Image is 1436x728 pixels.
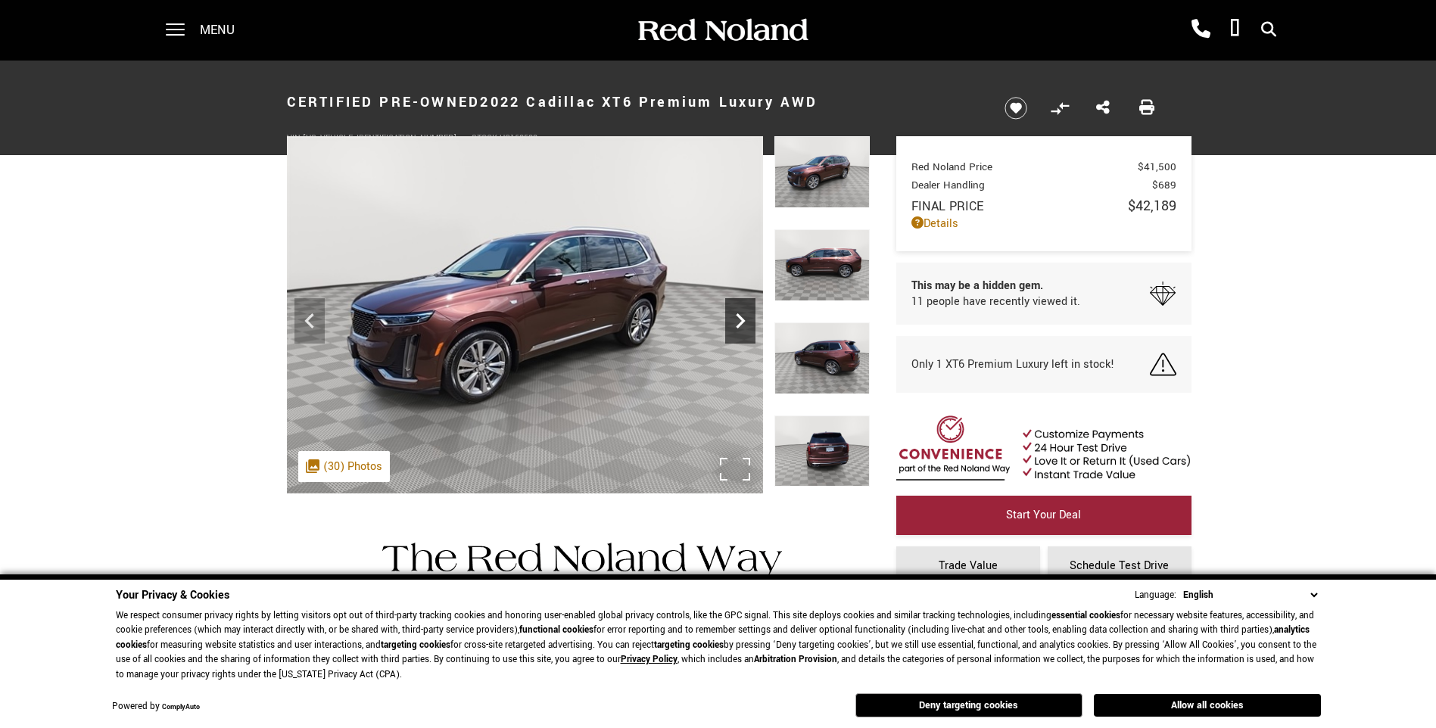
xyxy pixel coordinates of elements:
a: Final Price $42,189 [911,196,1176,216]
strong: targeting cookies [381,639,450,652]
span: Final Price [911,198,1128,215]
span: Your Privacy & Cookies [116,587,229,603]
img: Certified Used 2022 Red Cadillac Premium Luxury image 7 [774,415,870,487]
strong: targeting cookies [654,639,724,652]
h1: 2022 Cadillac XT6 Premium Luxury AWD [287,72,980,132]
a: Red Noland Price $41,500 [911,160,1176,174]
img: Certified Used 2022 Red Cadillac Premium Luxury image 5 [774,229,870,301]
img: Certified Used 2022 Red Cadillac Premium Luxury image 4 [774,136,870,208]
a: ComplyAuto [162,702,200,712]
span: $42,189 [1128,196,1176,216]
strong: essential cookies [1051,609,1120,622]
span: $689 [1152,178,1176,192]
span: VIN: [287,132,303,144]
div: Previous [294,298,325,344]
div: Language: [1135,590,1176,600]
button: Allow all cookies [1094,694,1321,717]
div: Powered by [112,702,200,712]
a: Details [911,216,1176,232]
strong: functional cookies [519,624,593,636]
span: 11 people have recently viewed it. [911,294,1080,310]
a: Dealer Handling $689 [911,178,1176,192]
img: Red Noland Auto Group [635,17,809,44]
button: Compare vehicle [1048,97,1071,120]
span: Only 1 XT6 Premium Luxury left in stock! [911,356,1114,372]
a: Start Your Deal [896,496,1191,535]
div: (30) Photos [298,451,390,482]
span: Start Your Deal [1006,507,1081,523]
p: We respect consumer privacy rights by letting visitors opt out of third-party tracking cookies an... [116,608,1321,683]
strong: analytics cookies [116,624,1310,652]
select: Language Select [1179,587,1321,603]
img: Certified Used 2022 Red Cadillac Premium Luxury image 4 [287,136,763,493]
span: Dealer Handling [911,178,1152,192]
button: Deny targeting cookies [855,693,1082,717]
div: Next [725,298,755,344]
strong: Certified Pre-Owned [287,92,481,112]
span: $41,500 [1138,160,1176,174]
img: Certified Used 2022 Red Cadillac Premium Luxury image 6 [774,322,870,394]
button: Save vehicle [999,96,1033,120]
span: Schedule Test Drive [1070,558,1169,574]
span: [US_VEHICLE_IDENTIFICATION_NUMBER] [303,132,456,144]
strong: Arbitration Provision [754,653,837,666]
span: Red Noland Price [911,160,1138,174]
span: Trade Value [939,558,998,574]
span: Stock: [472,132,500,144]
span: This may be a hidden gem. [911,278,1080,294]
a: Trade Value [896,546,1040,586]
a: Schedule Test Drive [1048,546,1191,586]
a: Privacy Policy [621,653,678,666]
a: Print this Certified Pre-Owned 2022 Cadillac XT6 Premium Luxury AWD [1139,98,1154,118]
span: UC168588 [500,132,537,144]
a: Share this Certified Pre-Owned 2022 Cadillac XT6 Premium Luxury AWD [1096,98,1110,118]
